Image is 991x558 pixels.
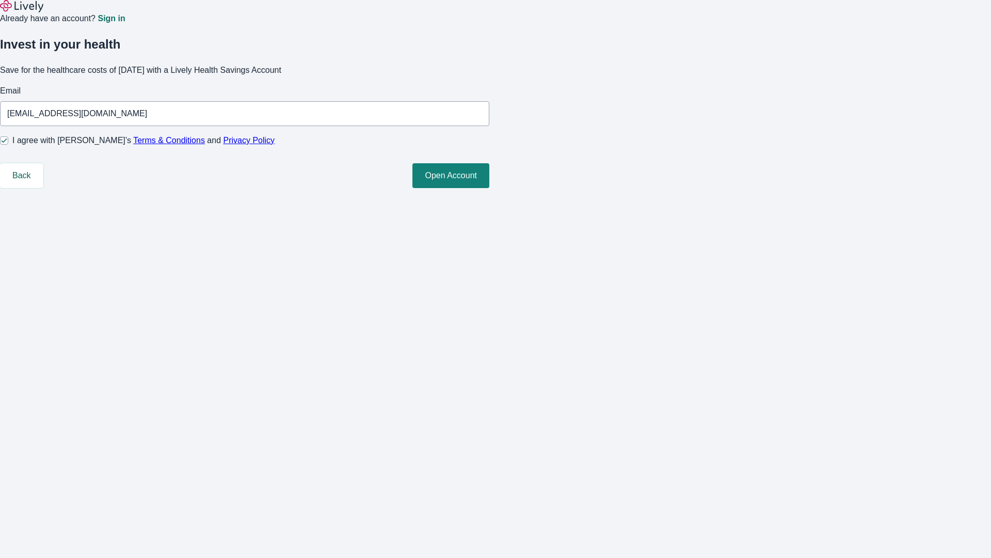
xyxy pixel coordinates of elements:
a: Terms & Conditions [133,136,205,145]
span: I agree with [PERSON_NAME]’s and [12,134,275,147]
a: Sign in [98,14,125,23]
a: Privacy Policy [223,136,275,145]
button: Open Account [412,163,489,188]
